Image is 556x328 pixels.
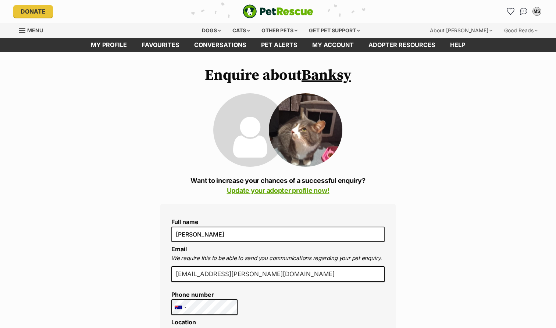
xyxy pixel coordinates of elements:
a: Banksy [302,66,351,84]
a: Update your adopter profile now! [227,187,329,194]
p: We require this to be able to send you communications regarding your pet enquiry. [171,254,385,263]
label: Full name [171,219,385,225]
label: Email [171,245,187,253]
div: MS [533,8,541,15]
a: Menu [19,23,48,36]
img: Banksy [269,93,342,167]
a: Conversations [518,6,530,17]
div: Cats [227,23,255,38]
a: PetRescue [243,4,313,18]
a: My account [305,38,361,52]
a: conversations [187,38,254,52]
a: Favourites [134,38,187,52]
img: chat-41dd97257d64d25036548639549fe6c8038ab92f7586957e7f3b1b290dea8141.svg [520,8,528,15]
label: Location [171,318,196,326]
button: My account [531,6,543,17]
a: My profile [83,38,134,52]
div: Good Reads [499,23,543,38]
img: logo-e224e6f780fb5917bec1dbf3a21bbac754714ae5b6737aabdf751b685950b380.svg [243,4,313,18]
a: Donate [13,5,53,18]
span: Menu [27,27,43,33]
div: Get pet support [304,23,365,38]
a: Favourites [505,6,516,17]
a: Pet alerts [254,38,305,52]
input: E.g. Jimmy Chew [171,227,385,242]
div: Dogs [197,23,226,38]
div: Other pets [256,23,303,38]
label: Phone number [171,291,238,298]
div: About [PERSON_NAME] [425,23,498,38]
a: Help [443,38,473,52]
a: Adopter resources [361,38,443,52]
div: Australia: +61 [172,300,189,315]
ul: Account quick links [505,6,543,17]
p: Want to increase your chances of a successful enquiry? [160,176,396,195]
h1: Enquire about [160,67,396,84]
